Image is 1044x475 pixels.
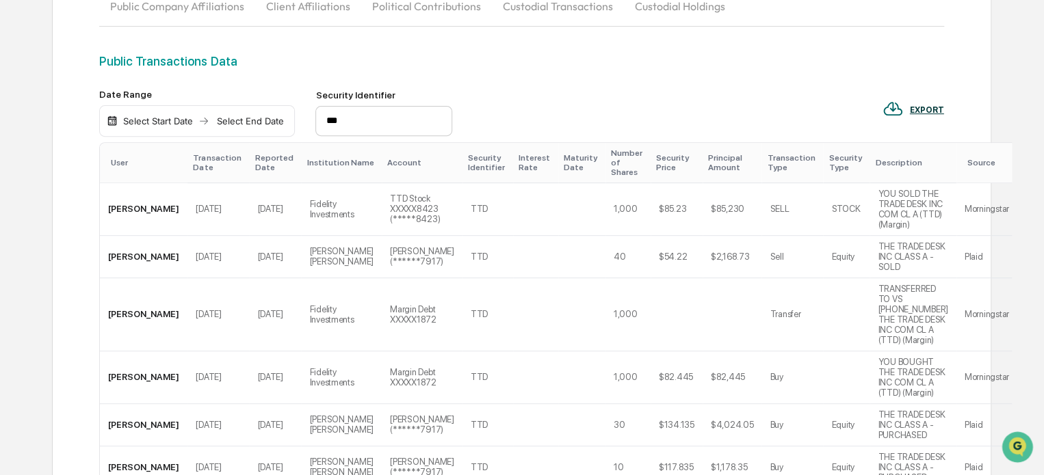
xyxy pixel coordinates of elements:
td: $4,024.05 [703,404,762,446]
div: Select End Date [212,116,287,126]
td: Plaid [956,404,1017,446]
img: EXPORT [883,98,903,119]
td: [DATE] [249,278,301,351]
td: [PERSON_NAME] [100,351,187,404]
td: THE TRADE DESK INC CLASS A - PURCHASED [870,404,956,446]
td: [PERSON_NAME] [100,236,187,278]
td: 30 [605,404,651,446]
td: TTD Stock XXXXX8423 (*****8423) [382,183,462,236]
td: Sell [761,236,823,278]
td: [PERSON_NAME] [100,278,187,351]
div: Security Price [656,153,697,172]
td: $85,230 [703,183,762,236]
div: 🔎 [14,200,25,211]
td: TRANSFERRED TO VS [PHONE_NUMBER] THE TRADE DESK INC COM CL A (TTD) (Margin) [870,278,956,351]
td: YOU SOLD THE TRADE DESK INC COM CL A (TTD) (Margin) [870,183,956,236]
div: User [111,158,182,167]
div: EXPORT [910,105,944,115]
td: Margin Debt XXXXX1872 [382,351,462,404]
img: calendar [107,116,118,126]
td: [DATE] [249,183,301,236]
td: $82.445 [651,351,703,404]
td: [PERSON_NAME] [PERSON_NAME] [301,236,382,278]
div: Transaction Date [193,153,244,172]
div: Select Start Date [120,116,196,126]
span: Preclearance [27,172,88,186]
td: [DATE] [249,351,301,404]
td: Fidelity Investments [301,183,382,236]
div: Date Range [99,89,295,100]
td: Morningstar [956,183,1017,236]
td: Morningstar [956,278,1017,351]
div: Source [967,158,1012,167]
td: Buy [761,351,823,404]
td: [PERSON_NAME] [100,404,187,446]
div: Institution Name [306,158,376,167]
td: THE TRADE DESK INC CLASS A - SOLD [870,236,956,278]
div: Interest Rate [519,153,553,172]
td: Fidelity Investments [301,351,382,404]
td: Margin Debt XXXXX1872 [382,278,462,351]
td: [PERSON_NAME] [100,183,187,236]
td: [DATE] [187,236,249,278]
td: Buy [761,404,823,446]
div: Reported Date [255,153,296,172]
td: $85.23 [651,183,703,236]
div: Security Type [828,153,864,172]
td: Fidelity Investments [301,278,382,351]
div: 🗄️ [99,174,110,185]
div: 🖐️ [14,174,25,185]
td: STOCK [823,183,870,236]
a: 🔎Data Lookup [8,193,92,217]
div: Start new chat [47,105,224,118]
td: [DATE] [187,278,249,351]
td: YOU BOUGHT THE TRADE DESK INC COM CL A (TTD) (Margin) [870,351,956,404]
div: Account [387,158,457,167]
td: Transfer [761,278,823,351]
a: 🗄️Attestations [94,167,175,191]
a: Powered byPylon [96,231,166,242]
td: $82,445 [703,351,762,404]
td: TTD [462,183,513,236]
td: TTD [462,236,513,278]
div: We're available if you need us! [47,118,173,129]
div: Public Transactions Data [99,54,943,68]
iframe: Open customer support [1000,430,1037,467]
td: [DATE] [249,236,301,278]
img: 1746055101610-c473b297-6a78-478c-a979-82029cc54cd1 [14,105,38,129]
span: Data Lookup [27,198,86,212]
td: Morningstar [956,351,1017,404]
td: Equity [823,404,870,446]
td: [DATE] [187,183,249,236]
td: SELL [761,183,823,236]
td: TTD [462,351,513,404]
div: Maturity Date [564,153,600,172]
div: Security Identifier [468,153,508,172]
span: Attestations [113,172,170,186]
td: [PERSON_NAME] [PERSON_NAME] [301,404,382,446]
td: [DATE] [187,404,249,446]
td: [DATE] [249,404,301,446]
td: $54.22 [651,236,703,278]
p: How can we help? [14,29,249,51]
img: arrow right [198,116,209,126]
td: TTD [462,278,513,351]
td: 1,000 [605,278,651,351]
td: Plaid [956,236,1017,278]
span: Pylon [136,232,166,242]
td: Equity [823,236,870,278]
div: Description [875,158,950,167]
input: Clear [36,62,226,77]
div: Transaction Type [767,153,818,172]
td: 40 [605,236,651,278]
td: $134.135 [651,404,703,446]
td: TTD [462,404,513,446]
button: Start new chat [233,109,249,125]
td: $2,168.73 [703,236,762,278]
td: 1,000 [605,351,651,404]
td: [DATE] [187,351,249,404]
div: Principal Amount [708,153,757,172]
a: 🖐️Preclearance [8,167,94,191]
